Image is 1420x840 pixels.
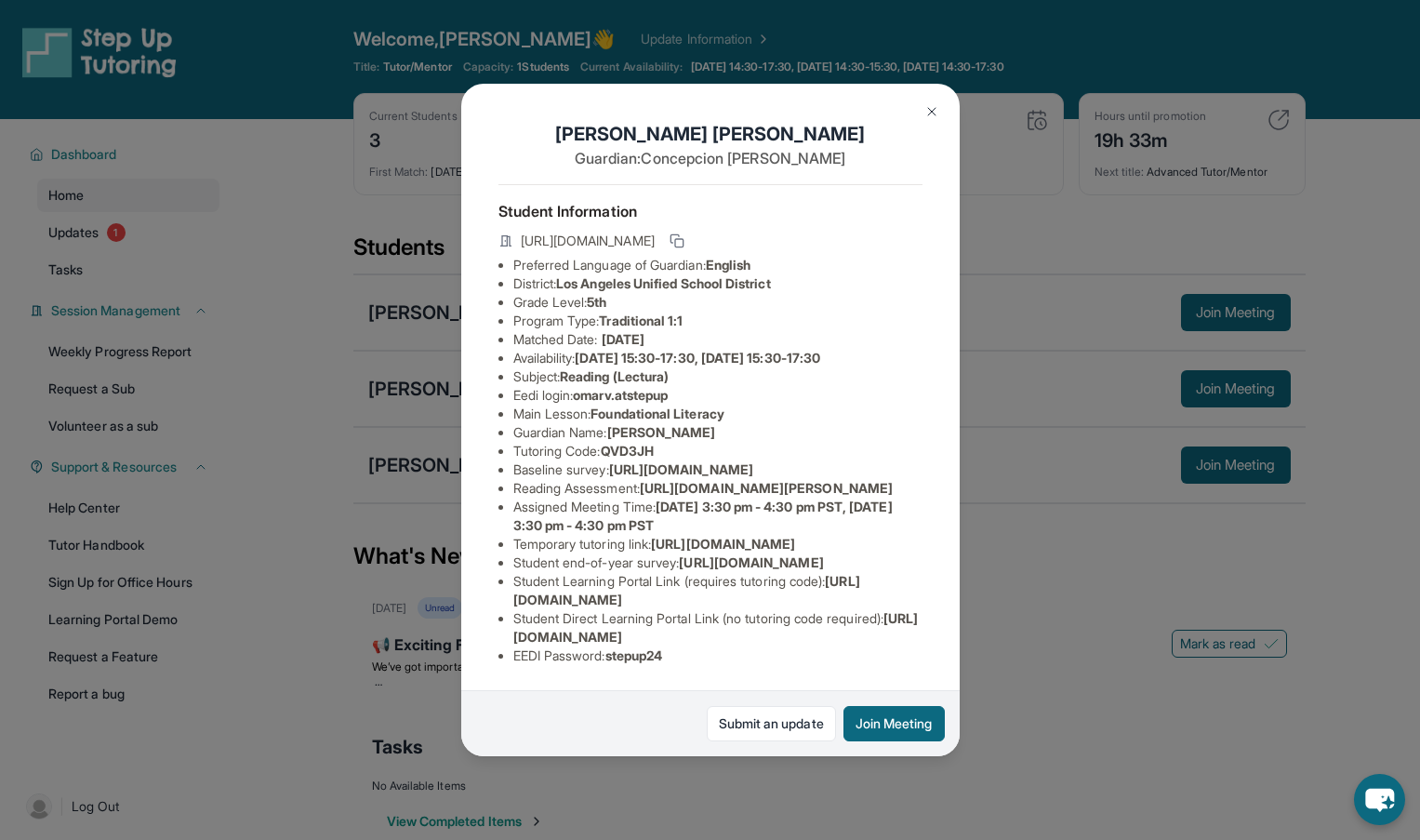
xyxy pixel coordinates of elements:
[513,460,922,479] li: Baseline survey :
[513,499,893,533] span: [DATE] 3:30 pm - 4:30 pm PST, [DATE] 3:30 pm - 4:30 pm PST
[640,480,893,496] span: [URL][DOMAIN_NAME][PERSON_NAME]
[513,479,922,498] li: Reading Assessment :
[513,386,922,405] li: Eedi login :
[560,368,669,384] span: Reading (Lectura)
[513,367,922,386] li: Subject :
[575,350,820,366] span: [DATE] 15:30-17:30, [DATE] 15:30-17:30
[587,294,606,310] span: 5th
[513,256,922,274] li: Preferred Language of Guardian:
[573,387,668,403] span: omarv.atstepup
[651,536,795,552] span: [URL][DOMAIN_NAME]
[513,293,922,312] li: Grade Level:
[498,147,922,169] p: Guardian: Concepcion [PERSON_NAME]
[924,104,939,119] img: Close Icon
[601,443,654,459] span: QVD3JH
[1354,774,1405,825] button: chat-button
[513,647,922,665] li: EEDI Password :
[706,257,751,273] span: English
[679,554,823,570] span: [URL][DOMAIN_NAME]
[556,275,770,291] span: Los Angeles Unified School District
[513,609,922,647] li: Student Direct Learning Portal Link (no tutoring code required) :
[591,406,723,421] span: Foundational Literacy
[513,312,922,330] li: Program Type:
[843,706,945,741] button: Join Meeting
[513,330,922,349] li: Matched Date:
[513,423,922,442] li: Guardian Name :
[521,232,655,250] span: [URL][DOMAIN_NAME]
[513,405,922,423] li: Main Lesson :
[513,572,922,609] li: Student Learning Portal Link (requires tutoring code) :
[605,647,663,663] span: stepup24
[513,442,922,460] li: Tutoring Code :
[498,200,922,222] h4: Student Information
[498,121,922,147] h1: [PERSON_NAME] [PERSON_NAME]
[609,461,753,477] span: [URL][DOMAIN_NAME]
[707,706,836,741] a: Submit an update
[599,313,683,328] span: Traditional 1:1
[513,274,922,293] li: District:
[513,349,922,367] li: Availability:
[513,498,922,535] li: Assigned Meeting Time :
[607,424,716,440] span: [PERSON_NAME]
[513,553,922,572] li: Student end-of-year survey :
[602,331,644,347] span: [DATE]
[513,535,922,553] li: Temporary tutoring link :
[666,230,688,252] button: Copy link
